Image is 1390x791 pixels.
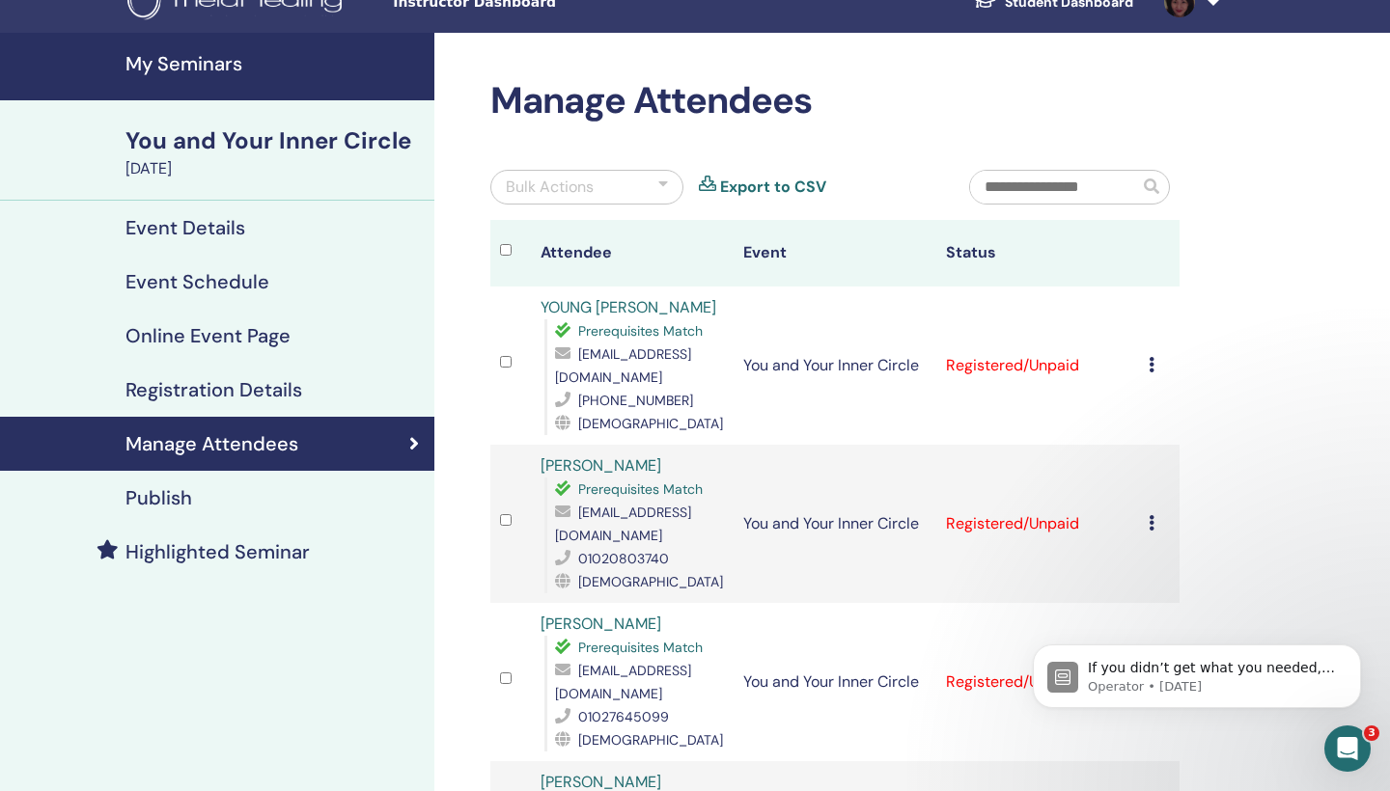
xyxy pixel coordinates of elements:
[734,445,936,603] td: You and Your Inner Circle
[506,176,594,199] div: Bulk Actions
[734,220,936,286] th: Event
[1364,725,1379,741] span: 3
[125,270,269,293] h4: Event Schedule
[578,639,703,656] span: Prerequisites Match
[125,157,423,180] div: [DATE]
[578,708,669,725] span: 01027645099
[734,286,936,445] td: You and Your Inner Circle
[1324,725,1371,772] iframe: Intercom live chat
[541,614,661,634] a: [PERSON_NAME]
[578,415,723,432] span: [DEMOGRAPHIC_DATA]
[578,550,669,567] span: 01020803740
[1004,604,1390,739] iframe: Intercom notifications message
[125,52,423,75] h4: My Seminars
[125,216,245,239] h4: Event Details
[578,573,723,590] span: [DEMOGRAPHIC_DATA]
[578,392,693,409] span: [PHONE_NUMBER]
[936,220,1139,286] th: Status
[125,124,423,157] div: You and Your Inner Circle
[578,731,723,749] span: [DEMOGRAPHIC_DATA]
[125,486,192,509] h4: Publish
[490,79,1180,123] h2: Manage Attendees
[720,176,826,199] a: Export to CSV
[555,345,691,386] span: [EMAIL_ADDRESS][DOMAIN_NAME]
[125,378,302,401] h4: Registration Details
[125,324,291,347] h4: Online Event Page
[578,322,703,340] span: Prerequisites Match
[555,504,691,544] span: [EMAIL_ADDRESS][DOMAIN_NAME]
[734,603,936,761] td: You and Your Inner Circle
[555,662,691,702] span: [EMAIL_ADDRESS][DOMAIN_NAME]
[541,455,661,476] a: [PERSON_NAME]
[125,432,298,455] h4: Manage Attendees
[531,220,734,286] th: Attendee
[541,297,716,317] a: YOUNG [PERSON_NAME]
[578,480,703,498] span: Prerequisites Match
[125,540,310,563] h4: Highlighted Seminar
[114,124,434,180] a: You and Your Inner Circle[DATE]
